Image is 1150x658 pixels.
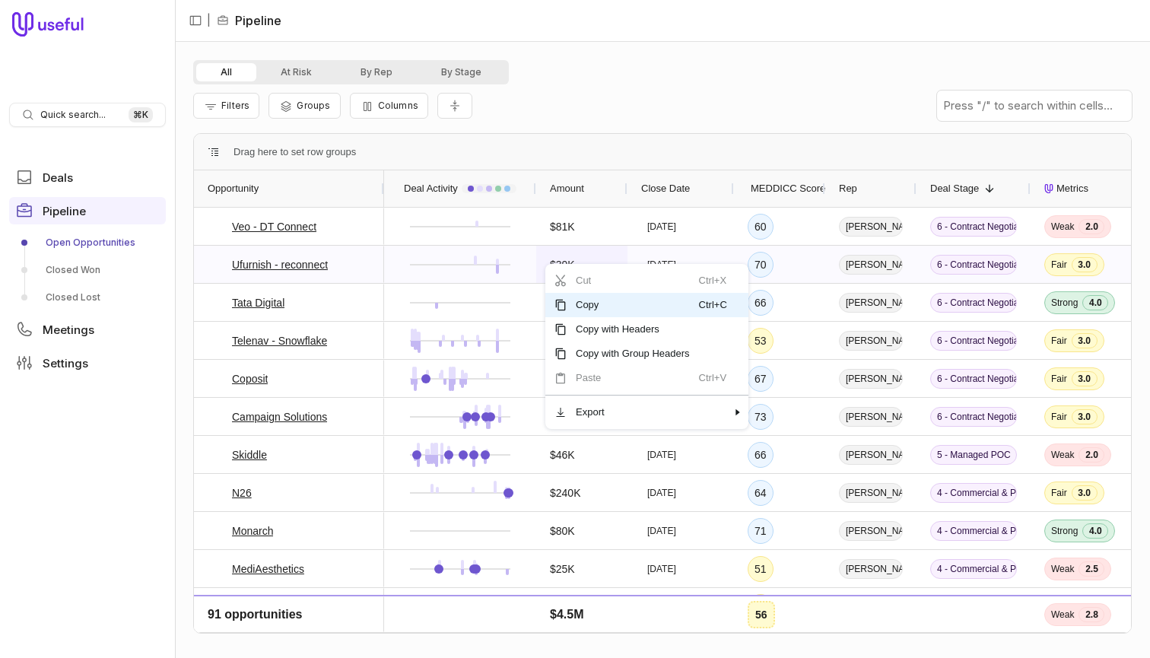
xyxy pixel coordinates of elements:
[437,93,472,119] button: Collapse all rows
[839,293,903,313] span: [PERSON_NAME]
[297,100,330,111] span: Groups
[221,100,249,111] span: Filters
[43,324,94,335] span: Meetings
[567,317,699,342] span: Copy with Headers
[550,560,575,578] span: $25K
[930,407,1017,427] span: 6 - Contract Negotiation
[232,332,327,350] a: Telenav - Snowflake
[839,217,903,237] span: [PERSON_NAME]
[268,93,340,119] button: Group Pipeline
[1051,259,1067,271] span: Fair
[699,366,732,390] span: Ctrl+V
[9,164,166,191] a: Deals
[9,230,166,310] div: Pipeline submenu
[232,256,328,274] a: Ufurnish - reconnect
[1051,221,1074,233] span: Weak
[1051,487,1067,499] span: Fair
[404,180,458,198] span: Deal Activity
[751,180,825,198] span: MEDDICC Score
[40,109,106,121] span: Quick search...
[9,285,166,310] a: Closed Lost
[350,93,428,119] button: Columns
[378,100,418,111] span: Columns
[647,259,676,271] time: [DATE]
[839,255,903,275] span: [PERSON_NAME]
[43,205,86,217] span: Pipeline
[930,217,1017,237] span: 6 - Contract Negotiation
[567,400,699,424] span: Export
[550,484,580,502] span: $240K
[647,221,676,233] time: [DATE]
[1051,449,1074,461] span: Weak
[647,601,676,613] time: [DATE]
[930,180,979,198] span: Deal Stage
[9,230,166,255] a: Open Opportunities
[1051,563,1074,575] span: Weak
[839,483,903,503] span: [PERSON_NAME]
[1072,257,1098,272] span: 3.0
[417,63,506,81] button: By Stage
[930,483,1017,503] span: 4 - Commercial & Product Validation
[232,218,316,236] a: Veo - DT Connect
[647,487,676,499] time: [DATE]
[754,332,767,350] div: 53
[232,522,273,540] a: Monarch
[1051,601,1074,613] span: Weak
[1072,409,1098,424] span: 3.0
[232,484,252,502] a: N26
[641,180,690,198] span: Close Date
[754,256,767,274] div: 70
[545,264,748,429] div: Context Menu
[232,294,284,312] a: Tata Digital
[930,597,1017,617] span: 4 - Commercial & Product Validation
[930,293,1017,313] span: 6 - Contract Negotiation
[1082,523,1108,539] span: 4.0
[839,559,903,579] span: [PERSON_NAME]
[232,598,296,616] a: Direct Ferries
[567,366,699,390] span: Paste
[1079,447,1104,463] span: 2.0
[232,370,268,388] a: Coposit
[647,449,676,461] time: [DATE]
[937,91,1132,121] input: Press "/" to search within cells...
[567,293,699,317] span: Copy
[9,258,166,282] a: Closed Won
[550,522,575,540] span: $80K
[1056,180,1088,198] span: Metrics
[207,11,211,30] span: |
[232,446,267,464] a: Skiddle
[9,349,166,377] a: Settings
[699,293,732,317] span: Ctrl+C
[1072,333,1098,348] span: 3.0
[754,522,767,540] div: 71
[43,172,73,183] span: Deals
[930,445,1017,465] span: 5 - Managed POC
[336,63,417,81] button: By Rep
[839,331,903,351] span: [PERSON_NAME]
[754,560,767,578] div: 51
[232,560,304,578] a: MediAesthetics
[754,218,767,236] div: 60
[754,484,767,502] div: 64
[930,255,1017,275] span: 6 - Contract Negotiation
[1079,599,1104,615] span: 2.5
[184,9,207,32] button: Collapse sidebar
[9,197,166,224] a: Pipeline
[550,598,575,616] span: $95K
[567,269,699,293] span: Cut
[193,93,259,119] button: Filter Pipeline
[1072,371,1098,386] span: 3.0
[930,331,1017,351] span: 6 - Contract Negotiation
[647,525,676,537] time: [DATE]
[930,521,1017,541] span: 4 - Commercial & Product Validation
[256,63,336,81] button: At Risk
[232,408,327,426] a: Campaign Solutions
[754,446,767,464] div: 66
[839,445,903,465] span: [PERSON_NAME]
[839,180,857,198] span: Rep
[647,563,676,575] time: [DATE]
[1079,561,1104,577] span: 2.5
[43,358,88,369] span: Settings
[748,170,812,207] div: MEDDICC Score
[839,407,903,427] span: [PERSON_NAME]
